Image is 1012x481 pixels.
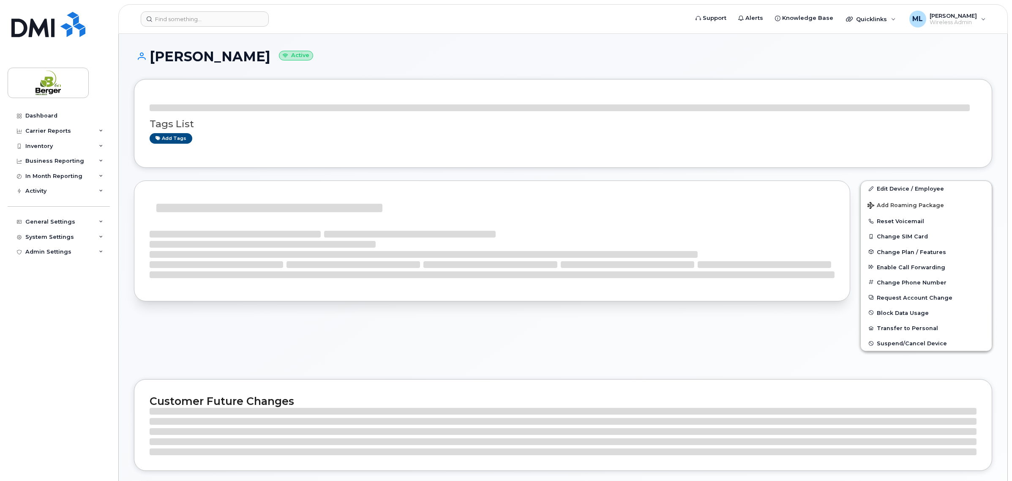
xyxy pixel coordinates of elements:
a: Add tags [150,133,192,144]
button: Add Roaming Package [861,196,992,213]
button: Block Data Usage [861,305,992,320]
h3: Tags List [150,119,977,129]
h2: Customer Future Changes [150,395,977,407]
button: Suspend/Cancel Device [861,336,992,351]
span: Change Plan / Features [877,249,946,255]
small: Active [279,51,313,60]
button: Change Phone Number [861,275,992,290]
span: Add Roaming Package [867,202,944,210]
button: Request Account Change [861,290,992,305]
h1: [PERSON_NAME] [134,49,992,64]
span: Enable Call Forwarding [877,264,945,270]
button: Enable Call Forwarding [861,260,992,275]
button: Reset Voicemail [861,213,992,229]
span: Suspend/Cancel Device [877,340,947,347]
button: Change SIM Card [861,229,992,244]
button: Change Plan / Features [861,244,992,260]
button: Transfer to Personal [861,320,992,336]
a: Edit Device / Employee [861,181,992,196]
